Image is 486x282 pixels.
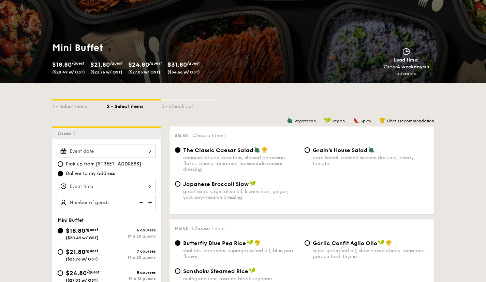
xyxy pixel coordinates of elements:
[107,255,156,260] div: Min 20 guests
[287,117,293,123] img: icon-vegetarian.fe4039eb.svg
[146,196,156,209] img: icon-add.58712e84.svg
[401,48,411,55] img: icon-clock.2db775ea.svg
[187,61,200,66] span: /guest
[376,64,437,77] div: Order in advance
[183,155,299,172] div: romaine lettuce, croutons, shaved parmesan flakes, cherry tomatoes, housemade caesar dressing
[394,57,419,63] span: Lead time:
[66,269,87,277] span: $24.80
[66,170,115,177] span: Deliver to my address
[305,240,310,246] input: Garlic Confit Aglio Oliosuper garlicfied oil, slow baked cherry tomatoes, garden fresh thyme
[360,119,371,123] span: Spicy
[107,234,156,239] div: Min 20 guests
[87,270,100,274] span: /guest
[52,61,72,68] span: $18.80
[58,145,156,158] input: Event date
[167,70,200,75] span: ($34.66 w/ GST)
[175,181,180,187] input: Japanese Broccoli Slawgreek extra virgin olive oil, kizami nori, ginger, yuzu soy-sesame dressing
[58,249,63,255] input: $21.80/guest($23.76 w/ GST)7 coursesMin 20 guests
[262,147,268,153] img: icon-chef-hat.a58ddaea.svg
[72,61,85,66] span: /guest
[175,133,188,138] span: Salad
[353,117,359,123] img: icon-spicy.37a8142b.svg
[66,161,141,167] span: Pick up from [STREET_ADDRESS]
[128,61,149,68] span: $24.80
[149,61,162,66] span: /guest
[175,240,180,246] input: Butterfly Blue Pea Riceshallots, coriander, supergarlicfied oil, blue pea flower
[58,161,63,167] input: Pick up from [STREET_ADDRESS]
[192,133,225,138] span: Choose 1 item
[52,70,85,75] span: ($20.49 w/ GST)
[58,131,78,136] span: Order 1
[52,42,240,54] h1: Mini Buffet
[175,147,180,153] input: The Classic Caesar Saladromaine lettuce, croutons, shaved parmesan flakes, cherry tomatoes, house...
[183,248,299,259] div: shallots, coriander, supergarlicfied oil, blue pea flower
[192,226,224,231] span: Choose 1 item
[175,268,180,274] input: Sanshoku Steamed Ricemultigrain rice, roasted black soybean
[313,155,429,166] div: corn kernel, roasted sesame dressing, cherry tomato
[305,147,310,153] input: Grain's House Saladcorn kernel, roasted sesame dressing, cherry tomato
[128,70,160,75] span: ($27.03 w/ GST)
[90,70,122,75] span: ($23.76 w/ GST)
[183,240,246,246] span: Butterfly Blue Pea Rice
[58,180,156,193] input: Event time
[249,268,256,274] img: icon-vegan.f8ff3823.svg
[52,100,107,110] div: 1 - Select menu
[332,119,345,123] span: Vegan
[66,257,98,261] span: ($23.76 w/ GST)
[58,217,84,223] span: Mini Buffet
[107,276,156,281] div: Min 15 guests
[90,61,110,68] span: $21.80
[183,189,299,200] div: greek extra virgin olive oil, kizami nori, ginger, yuzu soy-sesame dressing
[107,249,156,254] div: 7 courses
[58,270,63,276] input: $24.80/guest($27.03 w/ GST)8 coursesMin 15 guests
[161,100,216,110] div: 3 - Check out
[183,276,299,282] div: multigrain rice, roasted black soybean
[313,147,368,153] span: Grain's House Salad
[183,147,253,153] span: The Classic Caesar Salad
[379,117,385,123] img: icon-chef-hat.a58ddaea.svg
[387,119,434,123] span: Chef's recommendation
[313,248,429,259] div: super garlicfied oil, slow baked cherry tomatoes, garden fresh thyme
[313,240,377,246] span: Garlic Confit Aglio Olio
[66,227,85,234] span: $18.80
[183,181,249,187] span: Japanese Broccoli Slaw
[254,240,261,246] img: icon-chef-hat.a58ddaea.svg
[107,228,156,232] div: 6 courses
[135,196,146,209] img: icon-reduce.1d2dbef1.svg
[249,180,256,187] img: icon-vegan.f8ff3823.svg
[175,226,188,231] span: Mains
[167,61,187,68] span: $31.80
[66,248,85,256] span: $21.80
[58,228,63,233] input: $18.80/guest($20.49 w/ GST)6 coursesMin 20 guests
[386,240,392,246] img: icon-chef-hat.a58ddaea.svg
[247,240,253,246] img: icon-vegan.f8ff3823.svg
[110,61,123,66] span: /guest
[66,236,99,240] span: ($20.49 w/ GST)
[294,119,316,123] span: Vegetarian
[58,171,63,176] input: Deliver to my address
[368,147,374,153] img: icon-vegetarian.fe4039eb.svg
[107,100,161,110] div: 2 - Select items
[85,249,98,253] span: /guest
[85,227,98,232] span: /guest
[254,147,260,153] img: icon-vegetarian.fe4039eb.svg
[397,64,425,70] strong: 4 weekdays
[58,196,156,209] input: Number of guests
[183,268,248,274] span: Sanshoku Steamed Rice
[378,240,385,246] img: icon-vegan.f8ff3823.svg
[107,270,156,275] div: 8 courses
[324,117,331,123] img: icon-vegan.f8ff3823.svg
